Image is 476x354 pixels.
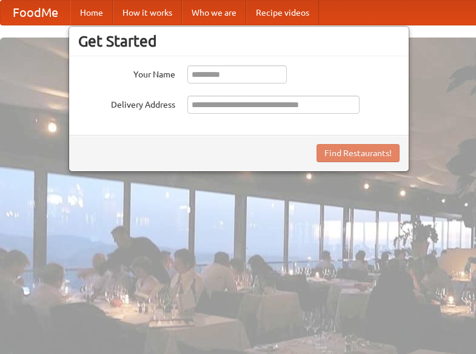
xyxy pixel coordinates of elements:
[78,96,175,111] label: Delivery Address
[1,1,70,25] a: FoodMe
[78,65,175,80] label: Your Name
[182,1,246,25] a: Who we are
[113,1,182,25] a: How it works
[70,1,113,25] a: Home
[78,32,400,50] h3: Get Started
[246,1,319,25] a: Recipe videos
[317,144,400,162] button: Find Restaurants!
